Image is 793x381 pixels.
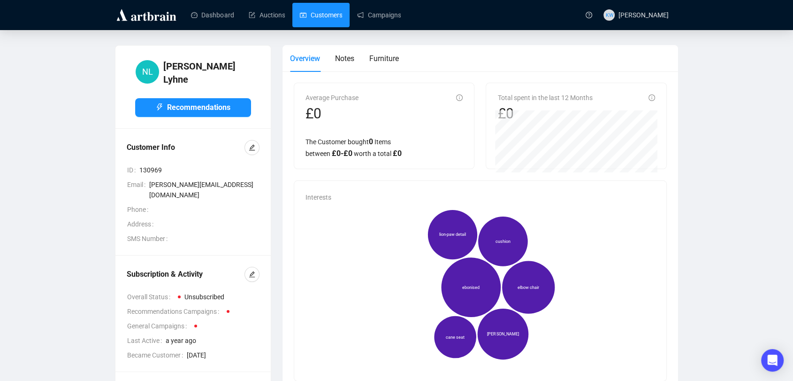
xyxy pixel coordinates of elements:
span: 0 [369,137,373,146]
span: ebonised [462,284,480,291]
span: SMS Number [127,233,171,244]
a: Auctions [249,3,285,27]
img: logo [115,8,178,23]
span: NL [142,65,153,78]
span: info-circle [456,94,463,101]
span: Average Purchase [305,94,358,101]
span: info-circle [648,94,655,101]
div: £0 [305,105,358,123]
span: General Campaigns [127,321,191,331]
span: Recommendations Campaigns [127,306,223,317]
span: a year ago [166,335,259,346]
span: lion-paw detail [439,232,466,238]
a: Customers [300,3,342,27]
span: question-circle [586,12,592,18]
span: Became Customer [127,350,187,360]
div: The Customer bought Items between worth a total [305,136,463,159]
span: [PERSON_NAME][EMAIL_ADDRESS][DOMAIN_NAME] [149,179,259,200]
span: edit [249,271,255,278]
span: Email [127,179,149,200]
span: Phone [127,204,152,215]
span: elbow chair [518,284,539,291]
div: £0 [497,105,592,123]
span: Overview [290,54,320,63]
span: Overall Status [127,292,174,302]
span: [PERSON_NAME] [487,331,518,337]
span: Address [127,219,157,229]
span: [DATE] [187,350,259,360]
span: £ 0 - £ 0 [332,149,352,158]
a: Dashboard [191,3,234,27]
span: edit [249,144,255,151]
span: [PERSON_NAME] [618,11,669,19]
div: Subscription & Activity [127,269,244,280]
span: £ 0 [393,149,402,158]
h4: [PERSON_NAME] Lyhne [163,60,251,86]
span: Total spent in the last 12 Months [497,94,592,101]
span: KW [605,11,613,19]
button: Recommendations [135,98,251,117]
span: thunderbolt [156,103,163,111]
span: Furniture [369,54,399,63]
span: 130969 [139,165,259,175]
span: cushion [496,238,511,245]
span: Unsubscribed [184,293,224,301]
a: Campaigns [357,3,401,27]
span: ID [127,165,139,175]
div: Open Intercom Messenger [761,349,784,372]
span: cane seat [446,334,465,341]
span: Last Active [127,335,166,346]
div: Customer Info [127,142,244,153]
span: Recommendations [167,101,230,113]
span: Interests [305,194,331,201]
span: Notes [335,54,354,63]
